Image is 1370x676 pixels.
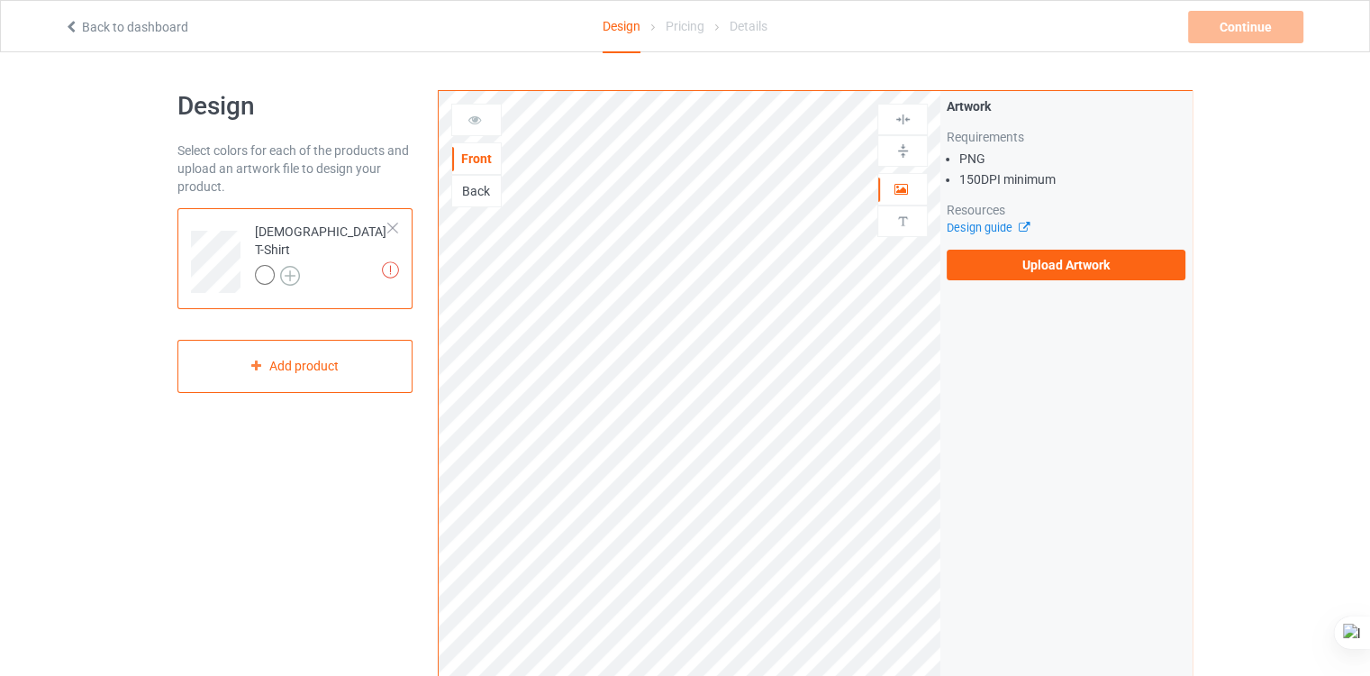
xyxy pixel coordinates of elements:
div: Add product [177,340,413,393]
li: PNG [959,150,1185,168]
li: 150 DPI minimum [959,170,1185,188]
div: Artwork [947,97,1185,115]
img: svg+xml;base64,PD94bWwgdmVyc2lvbj0iMS4wIiBlbmNvZGluZz0iVVRGLTgiPz4KPHN2ZyB3aWR0aD0iMjJweCIgaGVpZ2... [280,266,300,286]
label: Upload Artwork [947,250,1185,280]
img: svg%3E%0A [894,213,912,230]
div: Select colors for each of the products and upload an artwork file to design your product. [177,142,413,196]
h1: Design [177,90,413,123]
img: exclamation icon [382,261,399,279]
div: Requirements [947,128,1185,146]
div: Design [603,1,640,53]
div: Details [730,1,767,51]
div: Pricing [666,1,704,51]
img: svg%3E%0A [894,111,912,128]
div: Resources [947,201,1185,219]
img: svg%3E%0A [894,142,912,160]
a: Back to dashboard [64,20,188,34]
a: Design guide [947,221,1029,234]
div: [DEMOGRAPHIC_DATA] T-Shirt [177,208,413,309]
div: Back [452,182,501,200]
div: [DEMOGRAPHIC_DATA] T-Shirt [255,223,389,284]
div: Front [452,150,501,168]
